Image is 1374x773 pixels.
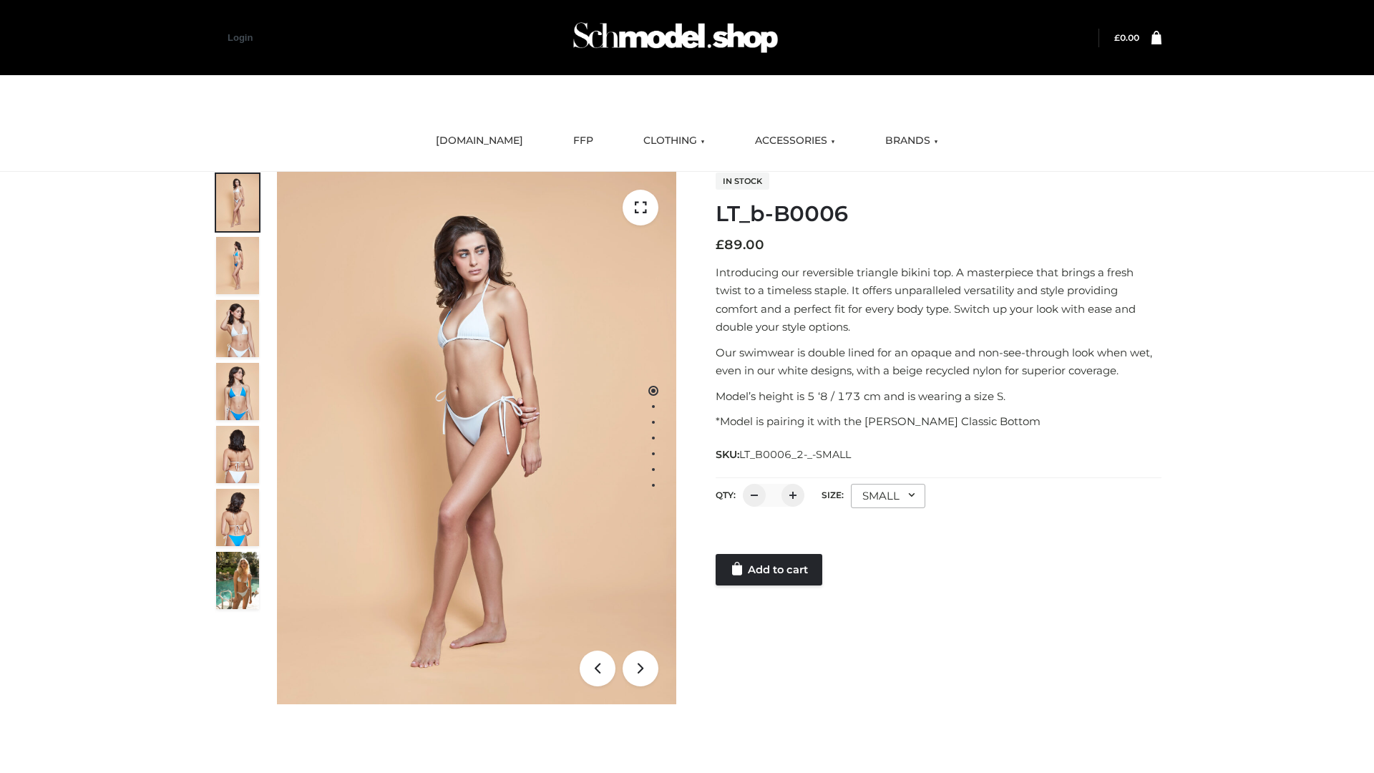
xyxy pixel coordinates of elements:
[216,300,259,357] img: ArielClassicBikiniTop_CloudNine_AzureSky_OW114ECO_3-scaled.jpg
[716,201,1161,227] h1: LT_b-B0006
[716,412,1161,431] p: *Model is pairing it with the [PERSON_NAME] Classic Bottom
[216,552,259,609] img: Arieltop_CloudNine_AzureSky2.jpg
[851,484,925,508] div: SMALL
[1114,32,1139,43] bdi: 0.00
[716,263,1161,336] p: Introducing our reversible triangle bikini top. A masterpiece that brings a fresh twist to a time...
[216,489,259,546] img: ArielClassicBikiniTop_CloudNine_AzureSky_OW114ECO_8-scaled.jpg
[633,125,716,157] a: CLOTHING
[716,490,736,500] label: QTY:
[716,172,769,190] span: In stock
[425,125,534,157] a: [DOMAIN_NAME]
[822,490,844,500] label: Size:
[568,9,783,66] img: Schmodel Admin 964
[744,125,846,157] a: ACCESSORIES
[716,237,724,253] span: £
[216,363,259,420] img: ArielClassicBikiniTop_CloudNine_AzureSky_OW114ECO_4-scaled.jpg
[716,554,822,585] a: Add to cart
[716,237,764,253] bdi: 89.00
[216,237,259,294] img: ArielClassicBikiniTop_CloudNine_AzureSky_OW114ECO_2-scaled.jpg
[277,172,676,704] img: ArielClassicBikiniTop_CloudNine_AzureSky_OW114ECO_1
[874,125,949,157] a: BRANDS
[739,448,851,461] span: LT_B0006_2-_-SMALL
[716,446,852,463] span: SKU:
[1114,32,1139,43] a: £0.00
[562,125,604,157] a: FFP
[216,174,259,231] img: ArielClassicBikiniTop_CloudNine_AzureSky_OW114ECO_1-scaled.jpg
[216,426,259,483] img: ArielClassicBikiniTop_CloudNine_AzureSky_OW114ECO_7-scaled.jpg
[716,344,1161,380] p: Our swimwear is double lined for an opaque and non-see-through look when wet, even in our white d...
[716,387,1161,406] p: Model’s height is 5 ‘8 / 173 cm and is wearing a size S.
[228,32,253,43] a: Login
[1114,32,1120,43] span: £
